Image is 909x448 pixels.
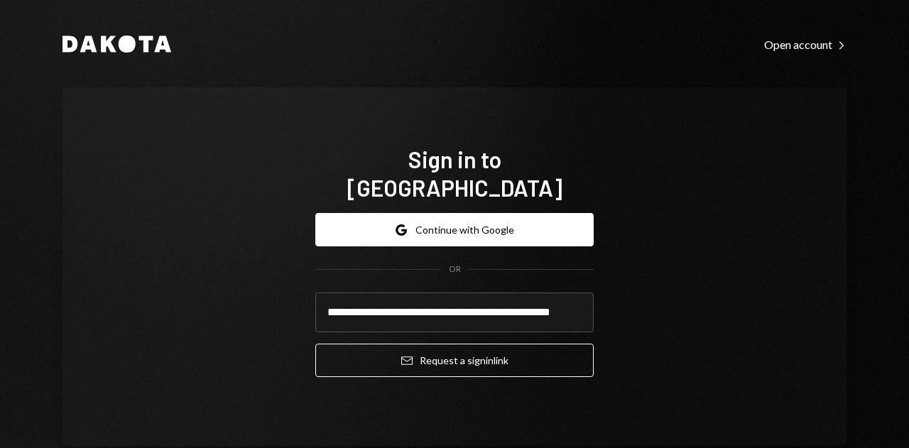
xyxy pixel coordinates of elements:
[315,344,594,377] button: Request a signinlink
[315,213,594,246] button: Continue with Google
[449,263,461,275] div: OR
[764,38,847,52] div: Open account
[764,36,847,52] a: Open account
[315,145,594,202] h1: Sign in to [GEOGRAPHIC_DATA]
